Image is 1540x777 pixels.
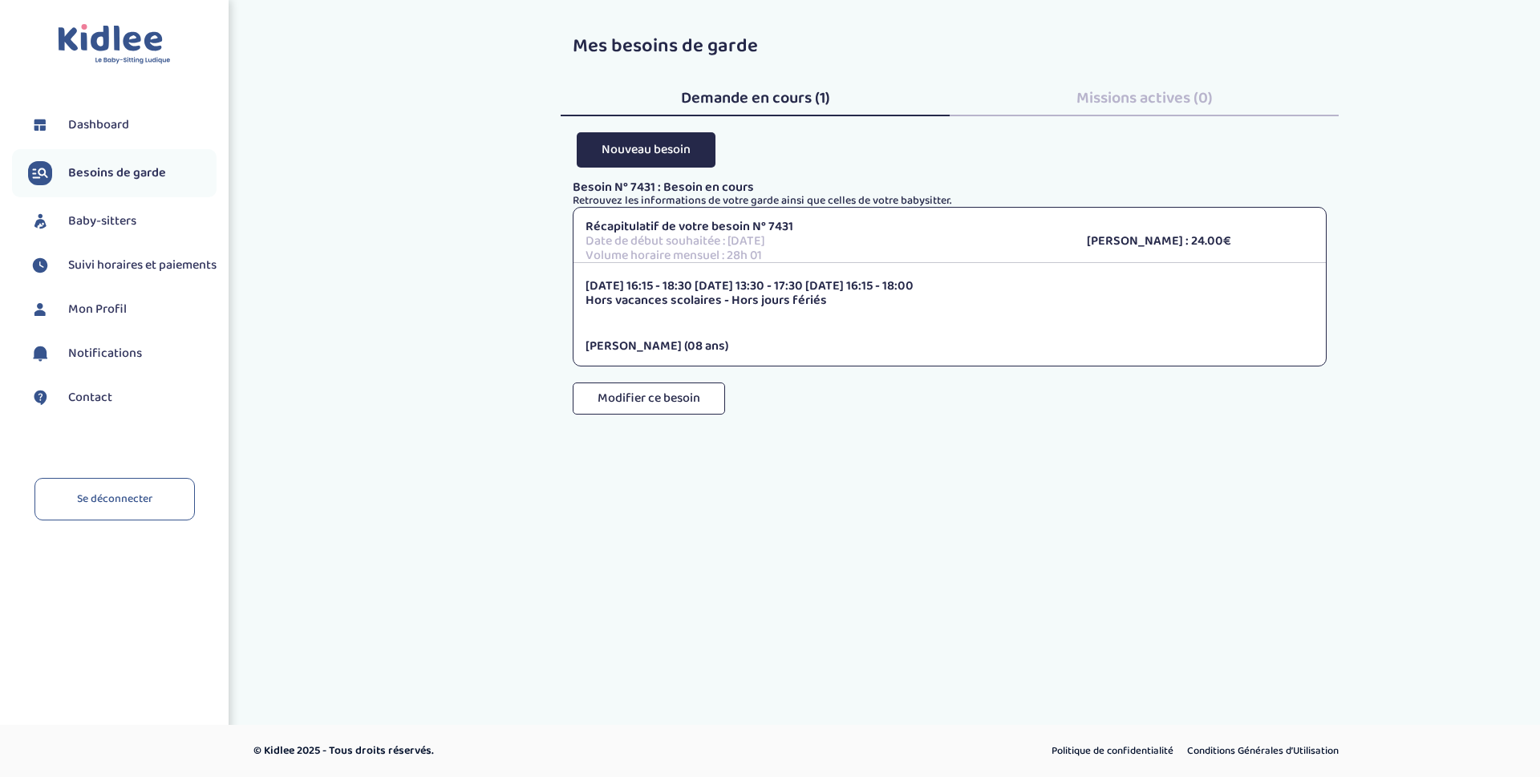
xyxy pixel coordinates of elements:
[573,195,1327,207] p: Retrouvez les informations de votre garde ainsi que celles de votre babysitter.
[573,382,725,415] button: Modifier ce besoin
[28,342,52,366] img: notification.svg
[573,180,1327,195] p: Besoin N° 7431 : Besoin en cours
[1076,85,1213,111] span: Missions actives (0)
[573,30,758,62] span: Mes besoins de garde
[1181,741,1344,762] a: Conditions Générales d’Utilisation
[586,249,1063,263] p: Volume horaire mensuel : 28h 01
[68,212,136,231] span: Baby-sitters
[28,386,52,410] img: contact.svg
[586,234,1063,249] p: Date de début souhaitée : [DATE]
[28,161,52,185] img: besoin.svg
[1046,741,1179,762] a: Politique de confidentialité
[573,398,725,429] a: Modifier ce besoin
[1087,234,1314,249] p: [PERSON_NAME] : 24.00€
[68,388,112,407] span: Contact
[28,209,217,233] a: Baby-sitters
[586,220,1063,234] p: Récapitulatif de votre besoin N° 7431
[68,164,166,183] span: Besoins de garde
[28,209,52,233] img: babysitters.svg
[28,161,217,185] a: Besoins de garde
[68,300,127,319] span: Mon Profil
[28,297,217,322] a: Mon Profil
[68,256,217,275] span: Suivi horaires et paiements
[34,478,195,520] a: Se déconnecter
[28,113,217,137] a: Dashboard
[58,24,171,65] img: logo.svg
[586,293,1314,308] p: Hors vacances scolaires - Hors jours fériés
[28,386,217,410] a: Contact
[681,85,830,111] span: Demande en cours (1)
[68,344,142,363] span: Notifications
[253,743,838,759] p: © Kidlee 2025 - Tous droits réservés.
[577,132,715,167] button: Nouveau besoin
[28,113,52,137] img: dashboard.svg
[28,253,217,277] a: Suivi horaires et paiements
[28,297,52,322] img: profil.svg
[68,115,129,135] span: Dashboard
[28,342,217,366] a: Notifications
[586,336,728,356] span: [PERSON_NAME] (08 ans)
[28,253,52,277] img: suivihoraire.svg
[586,279,1314,293] p: [DATE] 16:15 - 18:30 [DATE] 13:30 - 17:30 [DATE] 16:15 - 18:00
